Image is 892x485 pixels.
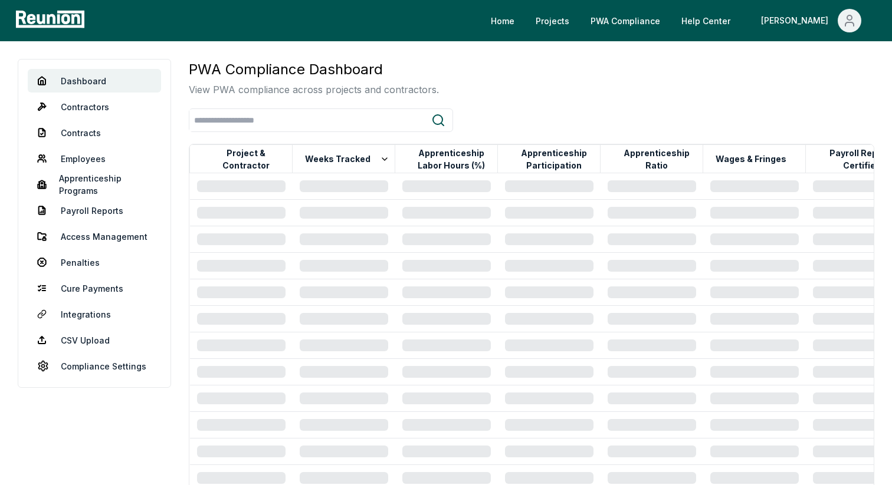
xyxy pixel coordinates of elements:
[581,9,670,32] a: PWA Compliance
[189,83,439,97] p: View PWA compliance across projects and contractors.
[481,9,524,32] a: Home
[28,147,161,170] a: Employees
[28,69,161,93] a: Dashboard
[28,250,161,274] a: Penalties
[761,9,833,32] div: [PERSON_NAME]
[28,199,161,222] a: Payroll Reports
[28,354,161,378] a: Compliance Settings
[526,9,579,32] a: Projects
[28,121,161,144] a: Contracts
[303,147,392,171] button: Weeks Tracked
[28,225,161,248] a: Access Management
[611,147,703,171] button: Apprenticeship Ratio
[508,147,600,171] button: Apprenticeship Participation
[28,302,161,326] a: Integrations
[752,9,871,32] button: [PERSON_NAME]
[200,147,292,171] button: Project & Contractor
[672,9,740,32] a: Help Center
[28,328,161,352] a: CSV Upload
[28,173,161,196] a: Apprenticeship Programs
[405,147,497,171] button: Apprenticeship Labor Hours (%)
[713,147,789,171] button: Wages & Fringes
[28,276,161,300] a: Cure Payments
[481,9,880,32] nav: Main
[189,59,439,80] h3: PWA Compliance Dashboard
[28,95,161,118] a: Contractors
